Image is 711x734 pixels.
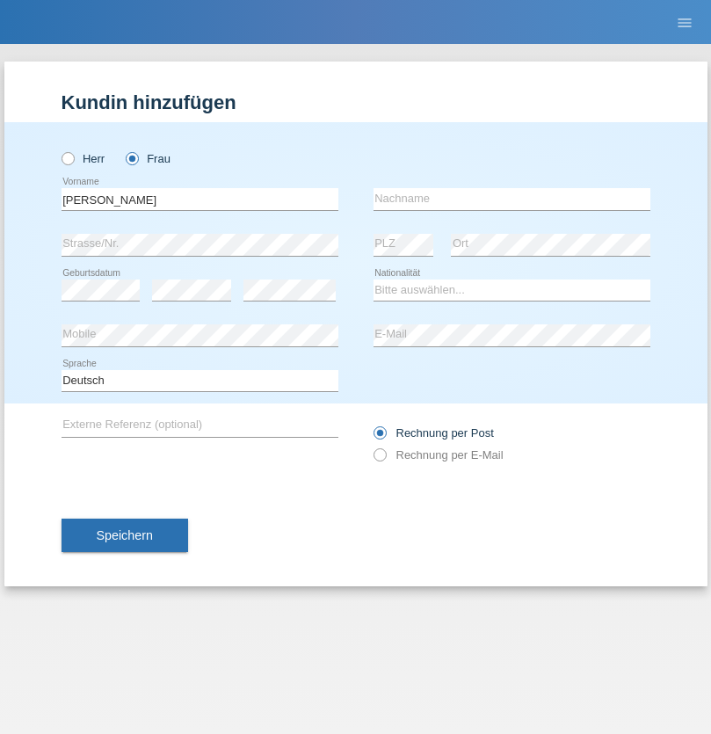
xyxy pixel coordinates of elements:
[126,152,170,165] label: Frau
[62,519,188,552] button: Speichern
[676,14,693,32] i: menu
[62,91,650,113] h1: Kundin hinzufügen
[667,17,702,27] a: menu
[126,152,137,164] input: Frau
[62,152,73,164] input: Herr
[97,528,153,542] span: Speichern
[62,152,105,165] label: Herr
[374,426,385,448] input: Rechnung per Post
[374,448,385,470] input: Rechnung per E-Mail
[374,426,494,440] label: Rechnung per Post
[374,448,504,461] label: Rechnung per E-Mail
